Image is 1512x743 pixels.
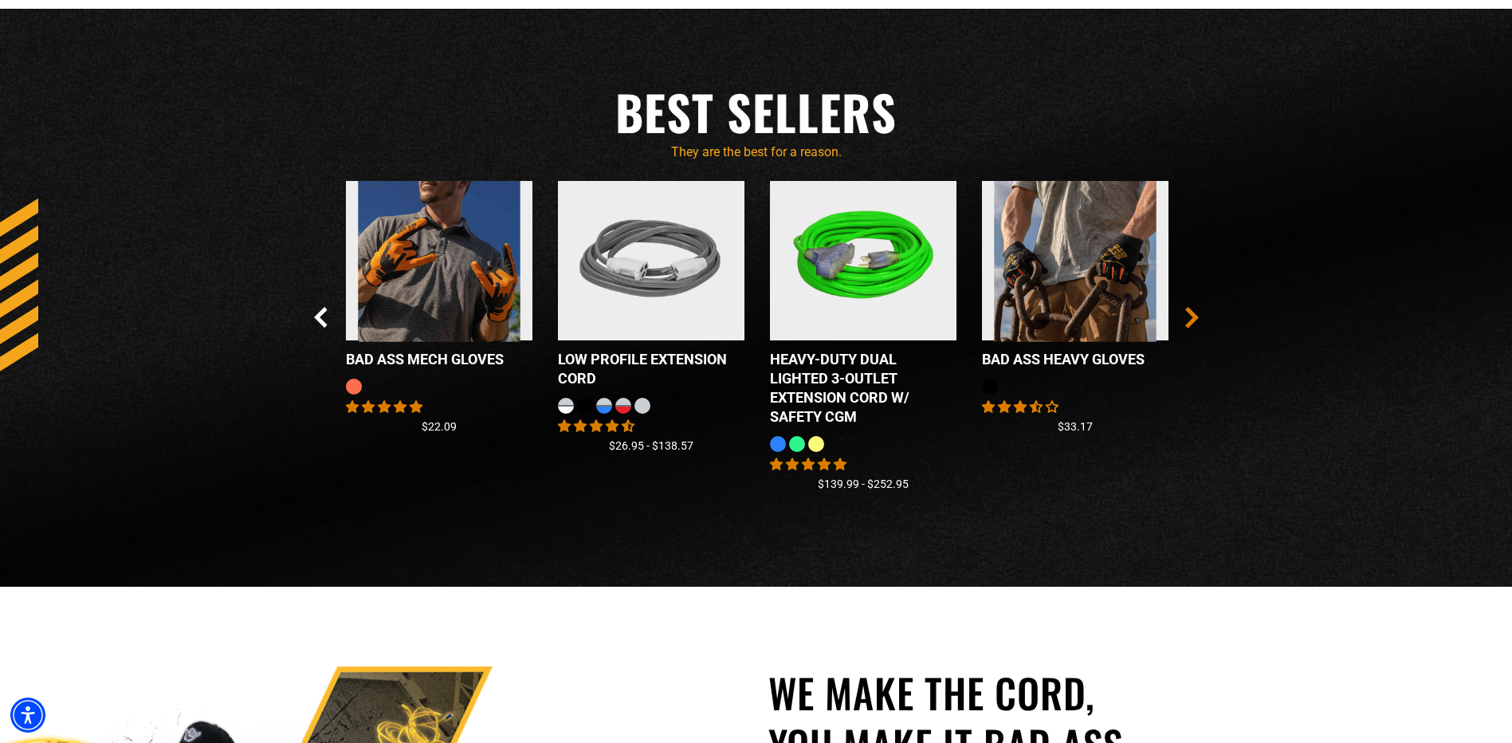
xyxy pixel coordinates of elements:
[770,476,956,493] div: $139.99 - $252.95
[346,399,422,415] span: 4.88 stars
[770,457,846,472] span: 4.92 stars
[770,350,956,427] div: Heavy-Duty Dual Lighted 3-Outlet Extension Cord w/ Safety CGM
[982,419,1168,435] div: $33.17
[558,438,744,454] div: $26.95 - $138.57
[1185,307,1199,328] button: Next Slide
[10,698,45,733] div: Accessibility Menu
[558,181,744,398] a: grey & white Low Profile Extension Cord
[982,350,1168,369] div: Bad Ass HEAVY Gloves
[346,419,532,435] div: $22.09
[314,307,328,328] button: Previous Slide
[982,181,1168,379] a: Bad Ass HEAVY Gloves Bad Ass HEAVY Gloves
[346,350,532,369] div: Bad Ass MECH Gloves
[558,350,744,388] div: Low Profile Extension Cord
[770,181,956,436] a: neon green Heavy-Duty Dual Lighted 3-Outlet Extension Cord w/ Safety CGM
[561,179,740,341] img: grey & white
[773,179,952,341] img: neon green
[982,399,1058,415] span: 3.56 stars
[346,181,532,379] a: orange Bad Ass MECH Gloves
[558,419,634,434] span: 4.50 stars
[349,179,528,341] img: orange
[985,179,1164,341] img: Bad Ass HEAVY Gloves
[314,143,1199,162] p: They are the best for a reason.
[314,81,1199,143] h2: Best Sellers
